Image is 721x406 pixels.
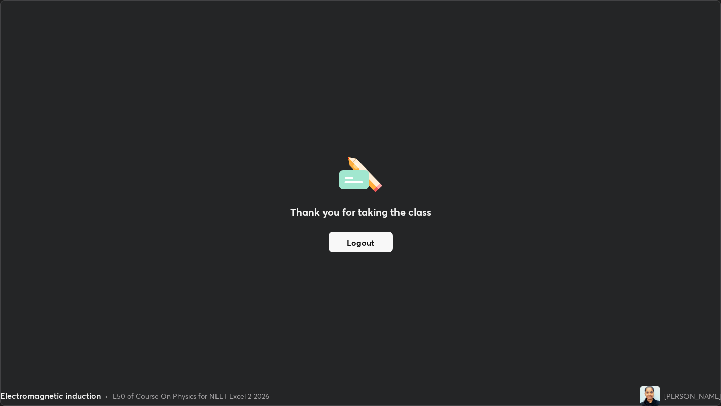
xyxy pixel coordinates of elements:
img: offlineFeedback.1438e8b3.svg [339,154,382,192]
div: • [105,391,109,401]
img: 515b3ccb7c094b98a4c123f1fd1a1405.jpg [640,386,660,406]
div: [PERSON_NAME] [664,391,721,401]
button: Logout [329,232,393,252]
h2: Thank you for taking the class [290,205,431,220]
div: L50 of Course On Physics for NEET Excel 2 2026 [113,391,269,401]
